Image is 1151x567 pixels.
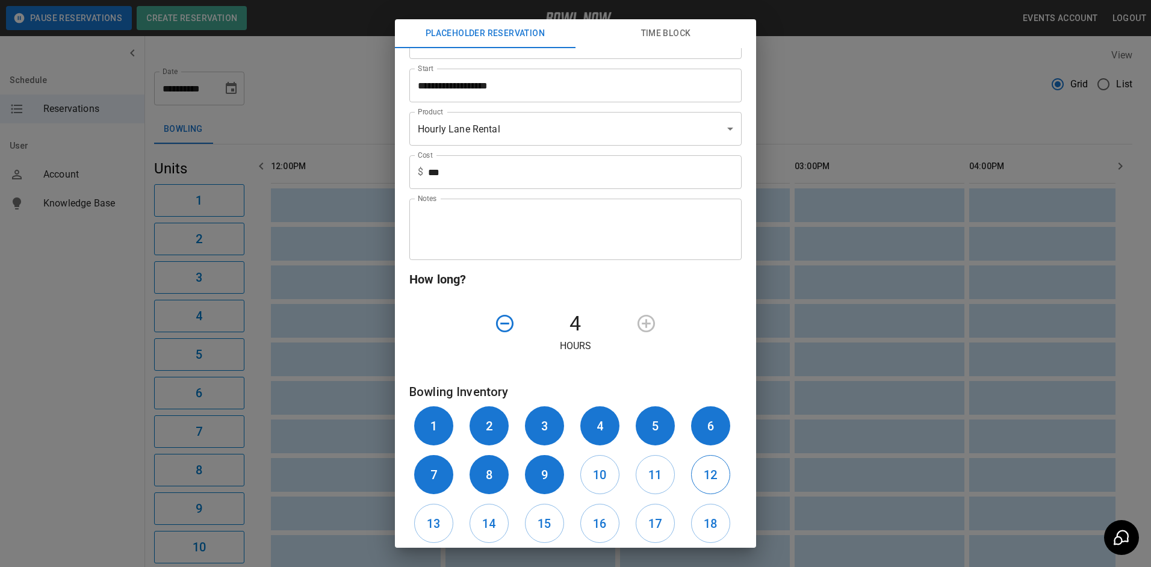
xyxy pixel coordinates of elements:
button: 18 [691,504,730,543]
div: Hourly Lane Rental [409,112,742,146]
button: 1 [414,406,453,445]
button: 6 [691,406,730,445]
button: 17 [636,504,675,543]
h6: How long? [409,270,742,289]
h6: 2 [486,417,492,436]
h6: 17 [648,514,662,533]
button: 11 [636,455,675,494]
button: 16 [580,504,619,543]
h6: 6 [707,417,714,436]
h6: 11 [648,465,662,485]
h6: 13 [427,514,440,533]
button: Time Block [575,19,756,48]
h6: 18 [704,514,717,533]
button: 14 [470,504,509,543]
h6: Bowling Inventory [409,382,742,401]
label: Start [418,63,433,73]
p: Hours [409,339,742,353]
button: 10 [580,455,619,494]
h6: 12 [704,465,717,485]
button: 3 [525,406,564,445]
h6: 1 [430,417,437,436]
h4: 4 [520,311,631,336]
p: $ [418,165,423,179]
h6: 15 [538,514,551,533]
h6: 8 [486,465,492,485]
h6: 4 [597,417,603,436]
button: 12 [691,455,730,494]
button: 13 [414,504,453,543]
h6: 16 [593,514,606,533]
button: 7 [414,455,453,494]
button: 8 [470,455,509,494]
h6: 3 [541,417,548,436]
button: Placeholder Reservation [395,19,575,48]
h6: 7 [430,465,437,485]
button: 5 [636,406,675,445]
h6: 10 [593,465,606,485]
button: 9 [525,455,564,494]
input: Choose date, selected date is Jan 24, 2026 [409,69,733,102]
h6: 14 [482,514,495,533]
h6: 5 [652,417,659,436]
button: 15 [525,504,564,543]
button: 4 [580,406,619,445]
h6: 9 [541,465,548,485]
button: 2 [470,406,509,445]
